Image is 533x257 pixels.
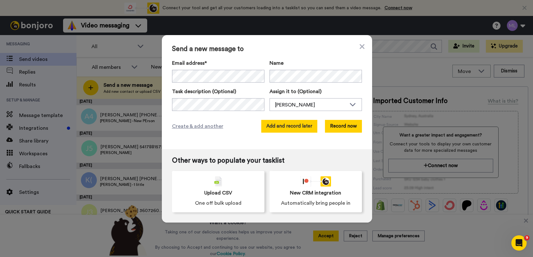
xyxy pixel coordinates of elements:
[172,122,223,130] span: Create & add another
[511,235,527,251] iframe: Intercom live chat
[261,120,317,133] button: Add and record later
[275,101,346,109] div: [PERSON_NAME]
[281,199,350,207] span: Automatically bring people in
[290,189,341,197] span: New CRM integration
[270,88,362,95] label: Assign it to (Optional)
[172,59,264,67] label: Email address*
[524,235,529,240] span: 9
[214,176,222,187] img: csv-grey.png
[172,45,362,53] span: Send a new message to
[172,157,362,165] span: Other ways to populate your tasklist
[172,88,264,95] label: Task description (Optional)
[325,120,362,133] button: Record now
[204,189,232,197] span: Upload CSV
[270,59,284,67] span: Name
[195,199,241,207] span: One off bulk upload
[300,176,331,187] div: animation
